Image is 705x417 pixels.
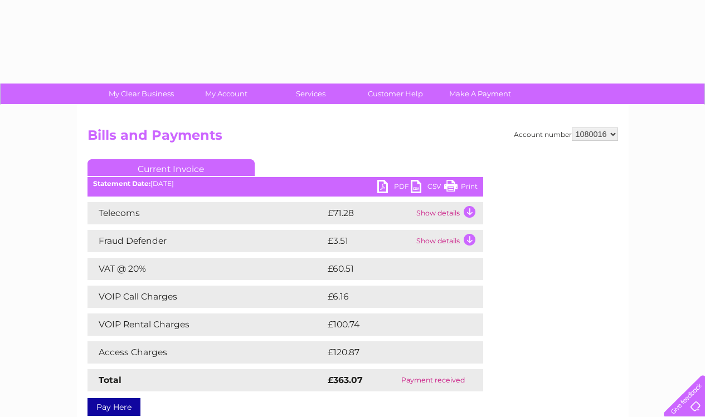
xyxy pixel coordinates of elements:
[349,84,441,104] a: Customer Help
[414,230,483,252] td: Show details
[265,84,357,104] a: Services
[325,230,414,252] td: £3.51
[434,84,526,104] a: Make A Payment
[87,127,618,149] h2: Bills and Payments
[377,180,411,196] a: PDF
[325,313,463,336] td: £100.74
[87,202,325,224] td: Telecoms
[325,341,463,364] td: £120.87
[87,313,325,336] td: VOIP Rental Charges
[414,202,483,224] td: Show details
[87,180,483,188] div: [DATE]
[325,202,414,224] td: £71.28
[444,180,478,196] a: Print
[87,398,140,416] a: Pay Here
[99,375,121,385] strong: Total
[325,286,456,308] td: £6.16
[95,84,187,104] a: My Clear Business
[514,127,618,141] div: Account number
[87,159,255,176] a: Current Invoice
[87,286,325,308] td: VOIP Call Charges
[93,179,150,188] b: Statement Date:
[87,341,325,364] td: Access Charges
[411,180,444,196] a: CSV
[87,230,325,252] td: Fraud Defender
[87,258,325,280] td: VAT @ 20%
[383,369,483,391] td: Payment received
[328,375,363,385] strong: £363.07
[180,84,272,104] a: My Account
[325,258,460,280] td: £60.51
